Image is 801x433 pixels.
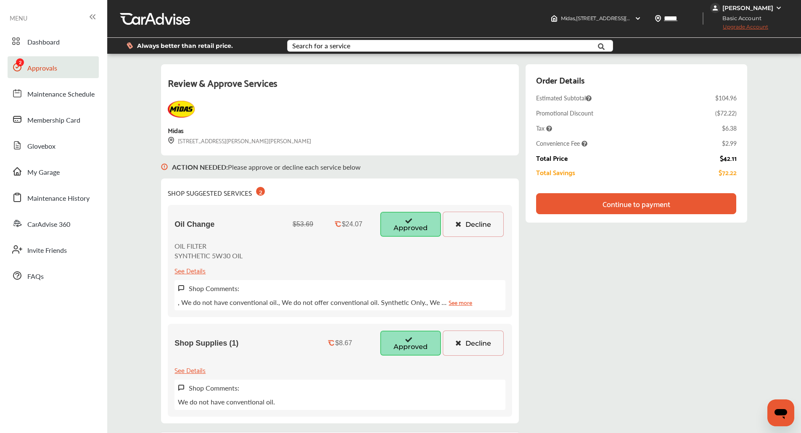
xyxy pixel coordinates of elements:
button: Decline [443,212,504,237]
img: dollor_label_vector.a70140d1.svg [127,42,133,49]
div: Search for a service [292,42,350,49]
div: 2 [256,187,265,196]
img: svg+xml;base64,PHN2ZyB3aWR0aD0iMTYiIGhlaWdodD0iMTciIHZpZXdCb3g9IjAgMCAxNiAxNyIgZmlsbD0ibm9uZSIgeG... [178,384,185,391]
span: Tax [536,124,552,132]
img: location_vector.a44bc228.svg [655,15,661,22]
p: SYNTHETIC 5W30 OIL [174,251,243,260]
div: See Details [174,364,206,375]
div: Order Details [536,73,584,87]
label: Shop Comments: [189,383,239,393]
a: Glovebox [8,134,99,156]
div: $53.69 [293,220,313,228]
span: Glovebox [27,141,56,152]
a: See more [449,297,472,307]
div: [PERSON_NAME] [722,4,773,12]
span: FAQs [27,271,44,282]
div: Continue to payment [603,199,670,208]
span: Upgrade Account [710,24,768,34]
span: Shop Supplies (1) [174,339,238,348]
div: Review & Approve Services [168,74,512,101]
img: header-divider.bc55588e.svg [703,12,703,25]
span: Maintenance History [27,193,90,204]
p: OIL FILTER [174,241,243,251]
div: See Details [174,265,206,276]
img: svg+xml;base64,PHN2ZyB3aWR0aD0iMTYiIGhlaWdodD0iMTciIHZpZXdCb3g9IjAgMCAxNiAxNyIgZmlsbD0ibm9uZSIgeG... [178,285,185,292]
span: Maintenance Schedule [27,89,95,100]
p: Please approve or decline each service below [172,162,361,172]
div: $104.96 [715,94,737,102]
a: CarAdvise 360 [8,213,99,234]
div: $2.99 [722,139,737,147]
a: Membership Card [8,108,99,130]
div: SHOP SUGGESTED SERVICES [168,185,265,198]
span: Midas , [STREET_ADDRESS][PERSON_NAME] [PERSON_NAME] , FL 33907 [561,15,734,21]
a: Dashboard [8,30,99,52]
div: $72.22 [719,168,737,176]
button: Approved [380,212,441,237]
span: Membership Card [27,115,80,126]
a: Approvals [8,56,99,78]
span: Estimated Subtotal [536,94,592,102]
a: Maintenance History [8,186,99,208]
label: Shop Comments: [189,283,239,293]
p: We do not have conventional oil. [178,397,275,407]
button: Approved [380,331,441,356]
span: Basic Account [711,14,768,23]
span: Always better than retail price. [137,43,233,49]
div: [STREET_ADDRESS][PERSON_NAME][PERSON_NAME] [168,136,311,145]
span: Oil Change [174,220,214,229]
span: Invite Friends [27,245,67,256]
a: My Garage [8,160,99,182]
div: Midas [168,124,184,136]
span: Dashboard [27,37,60,48]
a: Maintenance Schedule [8,82,99,104]
div: $24.07 [342,220,362,228]
span: Convenience Fee [536,139,587,147]
button: Decline [443,331,504,356]
span: MENU [10,15,27,21]
img: header-down-arrow.9dd2ce7d.svg [634,15,641,22]
b: ACTION NEEDED : [172,162,228,172]
div: $42.11 [720,154,737,162]
img: WGsFRI8htEPBVLJbROoPRyZpYNWhNONpIPPETTm6eUC0GeLEiAAAAAElFTkSuQmCC [775,5,782,11]
div: $6.38 [722,124,737,132]
img: jVpblrzwTbfkPYzPPzSLxeg0AAAAASUVORK5CYII= [710,3,720,13]
img: header-home-logo.8d720a4f.svg [551,15,558,22]
img: svg+xml;base64,PHN2ZyB3aWR0aD0iMTYiIGhlaWdodD0iMTciIHZpZXdCb3g9IjAgMCAxNiAxNyIgZmlsbD0ibm9uZSIgeG... [168,137,174,144]
a: FAQs [8,265,99,286]
span: My Garage [27,167,60,178]
p: , We do not have conventional oil., We do not offer conventional oil. Synthetic Only., We … [178,297,472,307]
div: Total Savings [536,168,575,176]
span: Approvals [27,63,57,74]
img: svg+xml;base64,PHN2ZyB3aWR0aD0iMTYiIGhlaWdodD0iMTciIHZpZXdCb3g9IjAgMCAxNiAxNyIgZmlsbD0ibm9uZSIgeG... [161,155,168,178]
iframe: Button to launch messaging window [767,399,794,426]
div: Total Price [536,154,568,162]
div: $8.67 [335,339,352,347]
span: CarAdvise 360 [27,219,70,230]
a: Invite Friends [8,239,99,260]
img: Midas+Logo_RGB.png [168,101,194,118]
div: Promotional Discount [536,109,593,117]
div: ( $72.22 ) [715,109,737,117]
